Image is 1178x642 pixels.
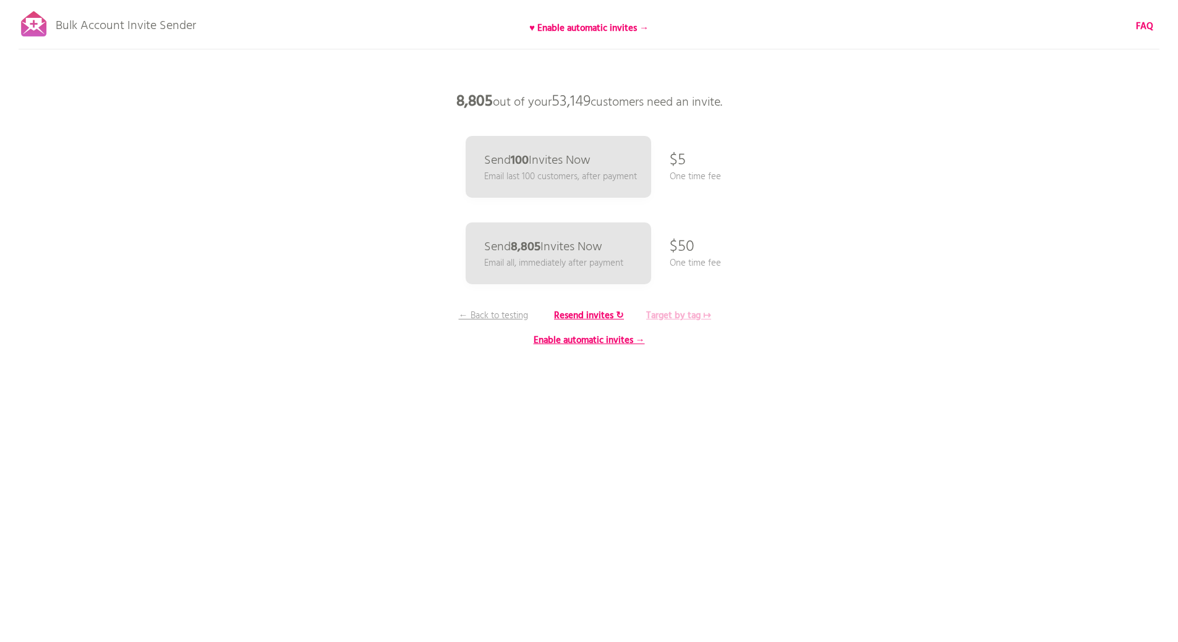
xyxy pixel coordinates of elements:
p: out of your customers need an invite. [404,83,775,120]
p: One time fee [670,256,721,270]
p: ← Back to testing [447,309,540,323]
p: $5 [670,142,686,179]
b: 100 [511,151,529,171]
p: One time fee [670,170,721,184]
p: Send Invites Now [484,241,602,253]
p: Send Invites Now [484,154,591,167]
p: Email last 100 customers, after payment [484,170,637,184]
b: 8,805 [511,237,540,257]
b: FAQ [1136,19,1153,34]
b: ♥ Enable automatic invites → [529,21,649,36]
a: FAQ [1136,20,1153,33]
p: Email all, immediately after payment [484,256,623,270]
b: 8,805 [456,90,493,114]
a: Send100Invites Now Email last 100 customers, after payment [466,136,651,198]
b: Resend invites ↻ [554,308,624,323]
p: $50 [670,229,694,266]
a: Send8,805Invites Now Email all, immediately after payment [466,222,651,284]
b: Target by tag ↦ [646,308,711,323]
b: Enable automatic invites → [534,333,645,348]
p: Bulk Account Invite Sender [56,7,196,38]
span: 53,149 [552,90,591,114]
